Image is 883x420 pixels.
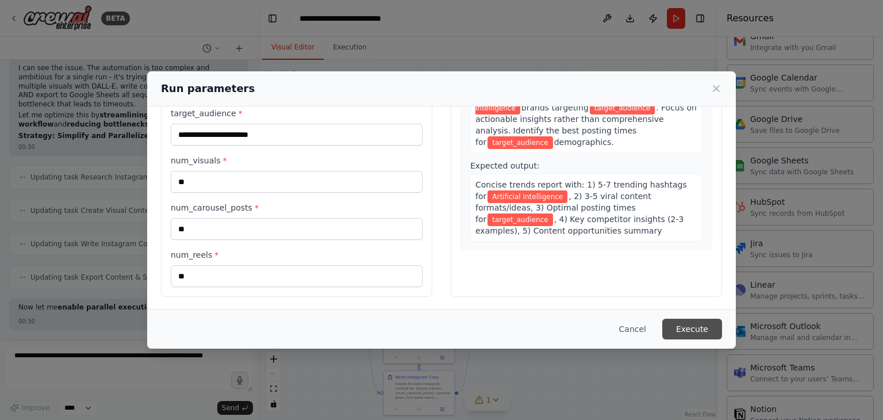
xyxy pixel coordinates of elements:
[161,81,255,97] h2: Run parameters
[171,155,423,166] label: num_visuals
[487,136,552,149] span: Variable: target_audience
[521,103,589,112] span: brands targeting
[171,202,423,213] label: num_carousel_posts
[470,161,540,170] span: Expected output:
[171,108,423,119] label: target_audience
[590,102,655,114] span: Variable: target_audience
[610,319,655,339] button: Cancel
[662,319,722,339] button: Execute
[475,180,687,201] span: Concise trends report with: 1) 5-7 trending hashtags for
[475,192,651,224] span: , 2) 3-5 viral content formats/ideas, 3) Optimal posting times for
[487,213,552,226] span: Variable: target_audience
[475,215,684,235] span: , 4) Key competitor insights (2-3 examples), 5) Content opportunities summary
[487,190,567,203] span: Variable: brand_niche
[554,138,614,147] span: demographics.
[171,249,423,261] label: num_reels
